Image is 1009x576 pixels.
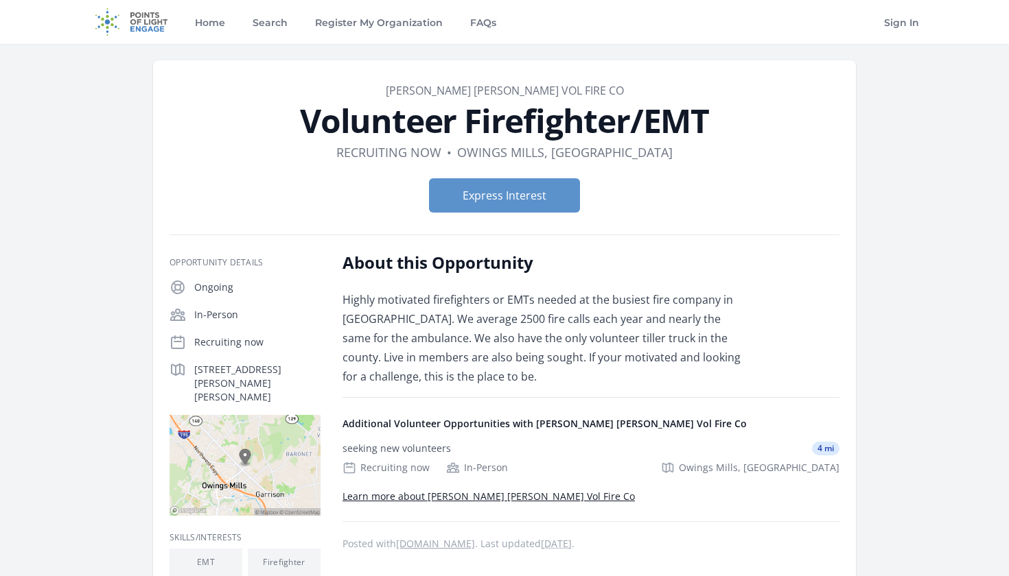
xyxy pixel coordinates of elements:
span: Owings Mills, [GEOGRAPHIC_DATA] [679,461,839,475]
button: Express Interest [429,178,580,213]
div: Highly motivated firefighters or EMTs needed at the busiest fire company in [GEOGRAPHIC_DATA]. We... [343,290,744,386]
p: Recruiting now [194,335,321,349]
a: [DOMAIN_NAME] [396,537,475,550]
a: Learn more about [PERSON_NAME] [PERSON_NAME] Vol Fire Co [343,490,635,503]
div: Recruiting now [343,461,430,475]
p: Posted with . Last updated . [343,538,839,549]
p: Ongoing [194,280,321,294]
h1: Volunteer Firefighter/EMT [170,104,839,137]
a: seeking new volunteers 4 mi Recruiting now In-Person Owings Mills, [GEOGRAPHIC_DATA] [337,431,845,485]
h2: About this Opportunity [343,252,744,274]
span: 4 mi [812,442,839,455]
img: Map [170,415,321,516]
a: [PERSON_NAME] [PERSON_NAME] Vol Fire Co [386,83,624,98]
li: Firefighter [248,549,321,576]
li: EMT [170,549,242,576]
dd: Recruiting now [336,143,441,162]
div: • [447,143,452,162]
p: [STREET_ADDRESS][PERSON_NAME][PERSON_NAME] [194,363,321,404]
h3: Opportunity Details [170,257,321,268]
div: In-Person [446,461,508,475]
h3: Skills/Interests [170,532,321,543]
div: seeking new volunteers [343,442,451,455]
p: In-Person [194,308,321,322]
dd: Owings Mills, [GEOGRAPHIC_DATA] [457,143,673,162]
abbr: Mon, Jan 30, 2023 5:13 AM [541,537,572,550]
h4: Additional Volunteer Opportunities with [PERSON_NAME] [PERSON_NAME] Vol Fire Co [343,417,839,431]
